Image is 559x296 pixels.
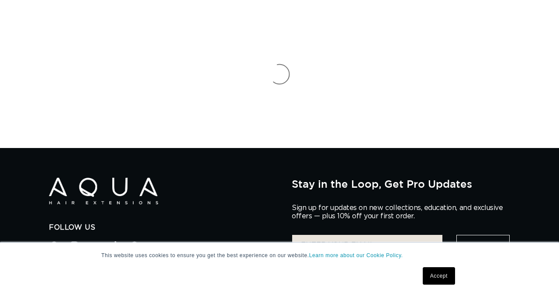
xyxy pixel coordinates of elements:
input: ENTER YOUR EMAIL [292,235,442,257]
h2: Follow Us [49,223,279,232]
img: Aqua Hair Extensions [49,178,158,204]
button: Sign Up [456,235,510,257]
a: Accept [423,267,455,285]
p: Sign up for updates on new collections, education, and exclusive offers — plus 10% off your first... [292,204,510,220]
a: Learn more about our Cookie Policy. [309,252,403,258]
p: This website uses cookies to ensure you get the best experience on our website. [101,251,458,259]
h2: Stay in the Loop, Get Pro Updates [292,178,510,190]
